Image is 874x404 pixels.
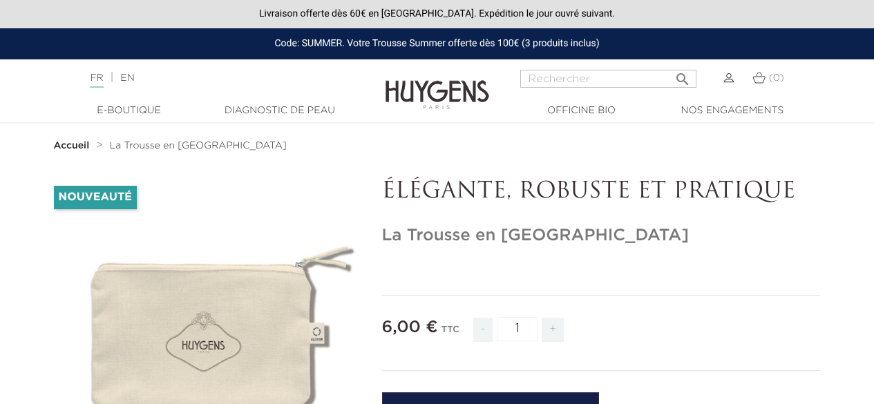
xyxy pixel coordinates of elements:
[54,141,90,151] strong: Accueil
[54,140,93,151] a: Accueil
[386,58,489,111] img: Huygens
[473,318,493,342] span: -
[54,186,137,209] li: Nouveauté
[83,70,354,86] div: |
[663,104,801,118] a: Nos engagements
[60,104,198,118] a: E-Boutique
[769,73,784,83] span: (0)
[513,104,651,118] a: Officine Bio
[674,67,691,84] i: 
[90,73,103,88] a: FR
[382,226,821,246] h1: La Trousse en [GEOGRAPHIC_DATA]
[520,70,696,88] input: Rechercher
[382,319,438,336] span: 6,00 €
[441,315,459,352] div: TTC
[382,179,821,205] p: ÉLÉGANTE, ROBUSTE ET PRATIQUE
[542,318,564,342] span: +
[497,317,538,341] input: Quantité
[110,140,287,151] a: La Trousse en [GEOGRAPHIC_DATA]
[120,73,134,83] a: EN
[211,104,349,118] a: Diagnostic de peau
[670,66,695,84] button: 
[110,141,287,151] span: La Trousse en [GEOGRAPHIC_DATA]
